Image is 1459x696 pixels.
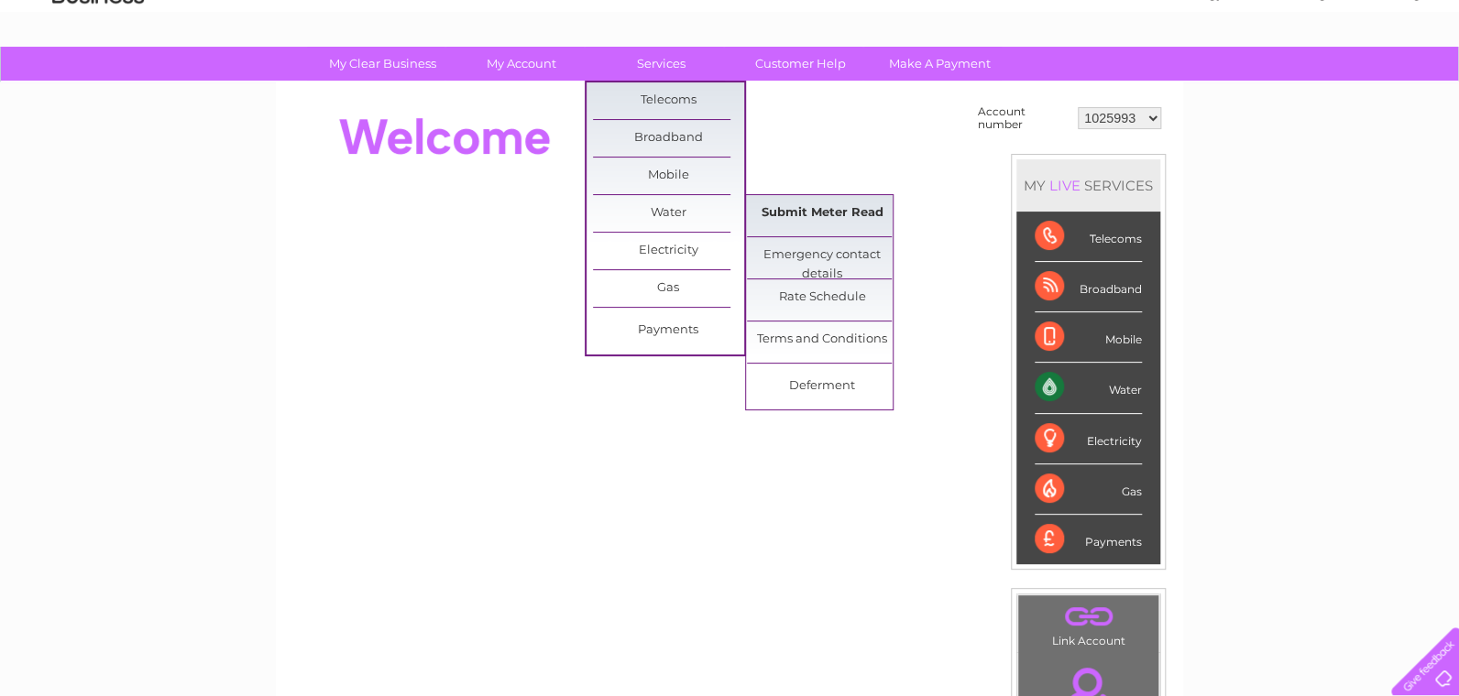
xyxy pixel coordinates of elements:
div: Mobile [1035,312,1142,363]
a: Services [586,47,737,81]
a: Gas [593,270,744,307]
a: Payments [593,312,744,349]
a: Broadband [593,120,744,157]
a: Electricity [593,233,744,269]
a: Make A Payment [864,47,1015,81]
a: . [1023,600,1154,632]
a: Rate Schedule [747,279,898,316]
a: Telecoms [1234,78,1289,92]
a: Terms and Conditions [747,321,898,358]
a: Submit Meter Read [747,195,898,232]
a: My Account [446,47,598,81]
td: Account number [973,101,1073,136]
a: Energy [1182,78,1223,92]
div: Water [1035,363,1142,413]
a: Mobile [593,158,744,194]
td: Link Account [1017,594,1159,652]
a: 0333 014 3131 [1113,9,1240,32]
a: Telecoms [593,82,744,119]
a: Deferment [747,368,898,405]
div: Telecoms [1035,212,1142,262]
img: logo.png [51,48,145,103]
div: Payments [1035,515,1142,564]
div: Broadband [1035,262,1142,312]
a: Contact [1337,78,1382,92]
div: LIVE [1046,177,1084,194]
a: Blog [1300,78,1326,92]
a: Water [593,195,744,232]
a: Emergency contact details [747,237,898,274]
a: My Clear Business [307,47,458,81]
a: Customer Help [725,47,876,81]
a: Log out [1399,78,1442,92]
div: Gas [1035,464,1142,515]
a: Water [1136,78,1171,92]
div: MY SERVICES [1016,159,1160,212]
div: Electricity [1035,414,1142,464]
div: Clear Business is a trading name of Verastar Limited (registered in [GEOGRAPHIC_DATA] No. 3667643... [298,10,1164,89]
